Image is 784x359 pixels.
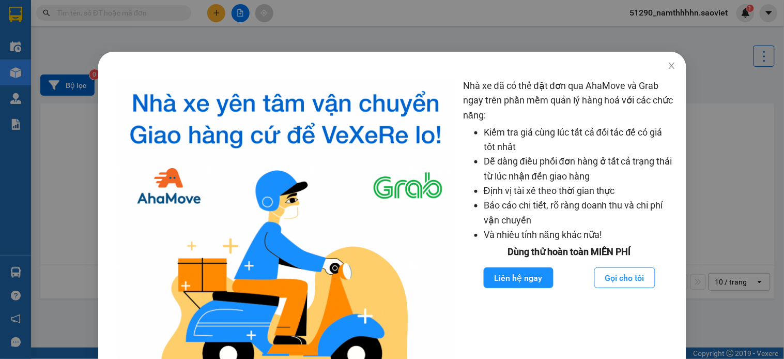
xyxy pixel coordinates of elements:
span: close [667,62,675,70]
span: Liên hệ ngay [494,272,542,285]
button: Gọi cho tôi [594,267,655,288]
span: Gọi cho tôi [605,272,644,285]
button: Liên hệ ngay [483,267,553,288]
button: Close [657,52,686,81]
div: Dùng thử hoàn toàn MIỄN PHÍ [463,245,676,259]
li: Kiểm tra giá cùng lúc tất cả đối tác để có giá tốt nhất [484,125,676,155]
li: Dễ dàng điều phối đơn hàng ở tất cả trạng thái từ lúc nhận đến giao hàng [484,154,676,184]
li: Và nhiều tính năng khác nữa! [484,228,676,242]
li: Báo cáo chi tiết, rõ ràng doanh thu và chi phí vận chuyển [484,198,676,228]
li: Định vị tài xế theo thời gian thực [484,184,676,198]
